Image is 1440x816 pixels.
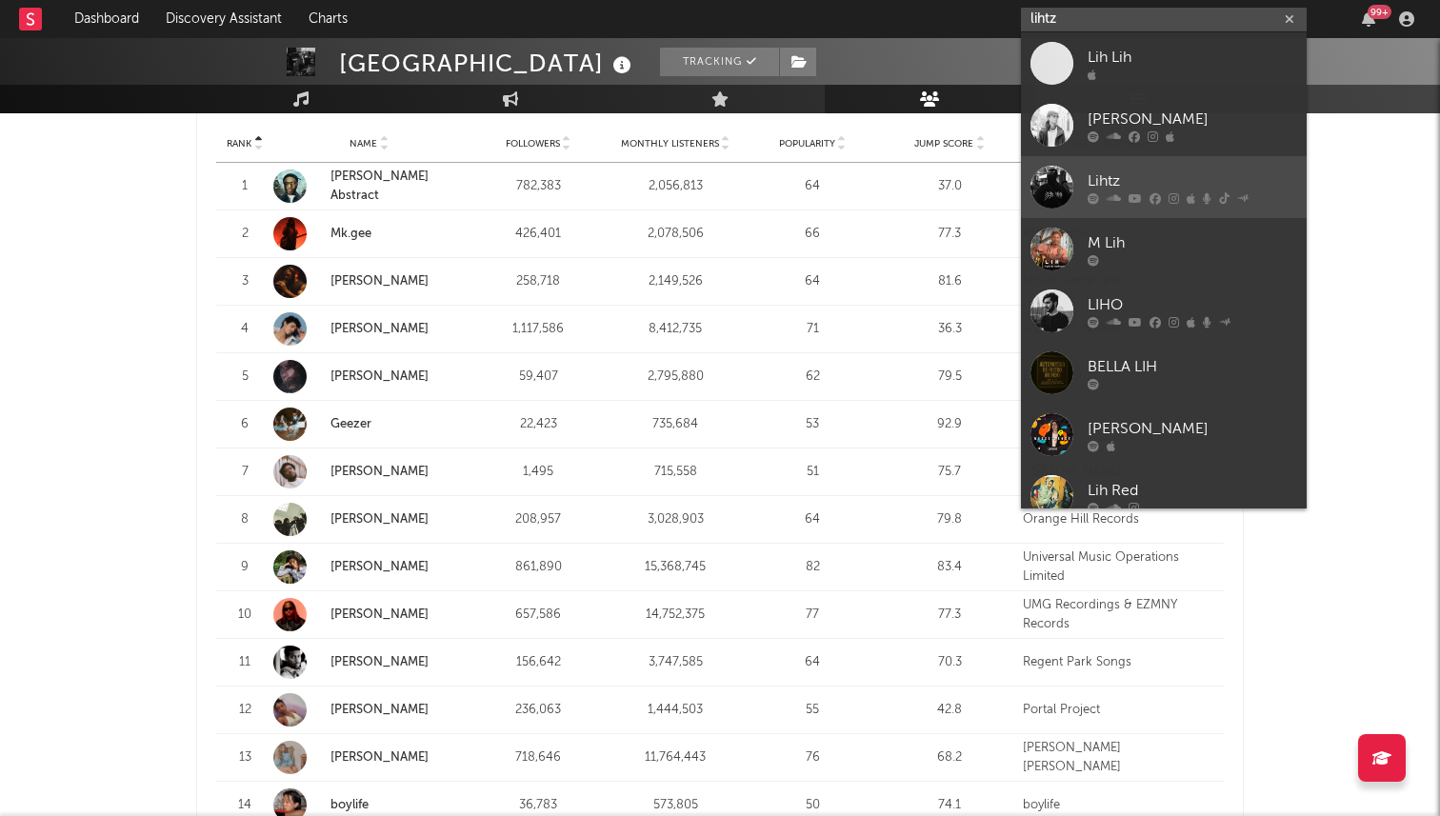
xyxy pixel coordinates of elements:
[226,272,264,291] div: 3
[1021,280,1307,342] a: LIHO
[1368,5,1391,19] div: 99 +
[886,796,1013,815] div: 74.1
[330,170,429,202] a: [PERSON_NAME] Abstract
[226,225,264,244] div: 2
[749,225,876,244] div: 66
[886,225,1013,244] div: 77.3
[474,320,602,339] div: 1,117,586
[1023,510,1214,529] div: Orange Hill Records
[339,48,636,79] div: [GEOGRAPHIC_DATA]
[749,177,876,196] div: 64
[273,360,465,393] a: [PERSON_NAME]
[474,796,602,815] div: 36,783
[886,653,1013,672] div: 70.3
[1023,701,1214,720] div: Portal Project
[1021,342,1307,404] a: BELLA LIH
[330,656,429,668] a: [PERSON_NAME]
[474,606,602,625] div: 657,586
[226,701,264,720] div: 12
[886,558,1013,577] div: 83.4
[749,796,876,815] div: 50
[914,138,973,149] span: Jump Score
[611,606,739,625] div: 14,752,375
[226,653,264,672] div: 11
[886,272,1013,291] div: 81.6
[506,138,560,149] span: Followers
[474,225,602,244] div: 426,401
[1023,596,1214,633] div: UMG Recordings & EZMNY Records
[273,455,465,488] a: [PERSON_NAME]
[611,558,739,577] div: 15,368,745
[273,598,465,631] a: [PERSON_NAME]
[226,558,264,577] div: 9
[886,368,1013,387] div: 79.5
[611,320,739,339] div: 8,412,735
[330,228,371,240] a: Mk.gee
[1023,548,1214,586] div: Universal Music Operations Limited
[474,558,602,577] div: 861,890
[474,748,602,767] div: 718,646
[886,510,1013,529] div: 79.8
[474,463,602,482] div: 1,495
[474,272,602,291] div: 258,718
[1088,417,1297,440] div: [PERSON_NAME]
[1021,404,1307,466] a: [PERSON_NAME]
[1021,218,1307,280] a: M Lih
[1021,156,1307,218] a: Lihtz
[886,463,1013,482] div: 75.7
[749,272,876,291] div: 64
[330,513,429,526] a: [PERSON_NAME]
[330,275,429,288] a: [PERSON_NAME]
[1023,739,1214,776] div: [PERSON_NAME] [PERSON_NAME]
[886,701,1013,720] div: 42.8
[350,138,377,149] span: Name
[273,408,465,441] a: Geezer
[330,799,369,811] a: boylife
[611,415,739,434] div: 735,684
[886,177,1013,196] div: 37.0
[886,606,1013,625] div: 77.3
[886,748,1013,767] div: 68.2
[1021,94,1307,156] a: [PERSON_NAME]
[273,312,465,346] a: [PERSON_NAME]
[330,751,429,764] a: [PERSON_NAME]
[749,368,876,387] div: 62
[227,138,251,149] span: Rank
[1088,169,1297,192] div: Lihtz
[1088,293,1297,316] div: LIHO
[611,653,739,672] div: 3,747,585
[273,503,465,536] a: [PERSON_NAME]
[611,272,739,291] div: 2,149,526
[611,368,739,387] div: 2,795,880
[1021,32,1307,94] a: Lih Lih
[1021,8,1307,31] input: Search for artists
[273,741,465,774] a: [PERSON_NAME]
[474,177,602,196] div: 782,383
[273,646,465,679] a: [PERSON_NAME]
[273,693,465,726] a: [PERSON_NAME]
[273,550,465,584] a: [PERSON_NAME]
[330,323,429,335] a: [PERSON_NAME]
[330,704,429,716] a: [PERSON_NAME]
[886,320,1013,339] div: 36.3
[621,138,719,149] span: Monthly Listeners
[1362,11,1375,27] button: 99+
[611,463,739,482] div: 715,558
[330,466,429,478] a: [PERSON_NAME]
[779,138,835,149] span: Popularity
[749,463,876,482] div: 51
[660,48,779,76] button: Tracking
[1021,466,1307,527] a: Lih Red
[749,415,876,434] div: 53
[1023,653,1214,672] div: Regent Park Songs
[611,796,739,815] div: 573,805
[226,748,264,767] div: 13
[226,510,264,529] div: 8
[474,368,602,387] div: 59,407
[611,701,739,720] div: 1,444,503
[749,701,876,720] div: 55
[474,653,602,672] div: 156,642
[749,510,876,529] div: 64
[474,415,602,434] div: 22,423
[749,653,876,672] div: 64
